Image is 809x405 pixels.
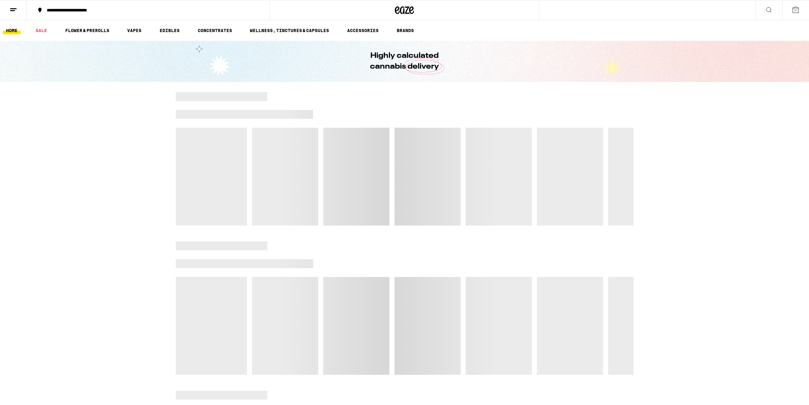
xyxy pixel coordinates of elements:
button: BRANDS [394,27,417,34]
a: FLOWER & PREROLLS [62,27,113,34]
h1: Highly calculated cannabis delivery [352,51,457,72]
a: EDIBLES [156,27,183,34]
a: WELLNESS, TINCTURES & CAPSULES [247,27,332,34]
a: ACCESSORIES [344,27,382,34]
a: SALE [32,27,50,34]
a: VAPES [124,27,145,34]
a: CONCENTRATES [195,27,235,34]
a: HOME [3,27,21,34]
